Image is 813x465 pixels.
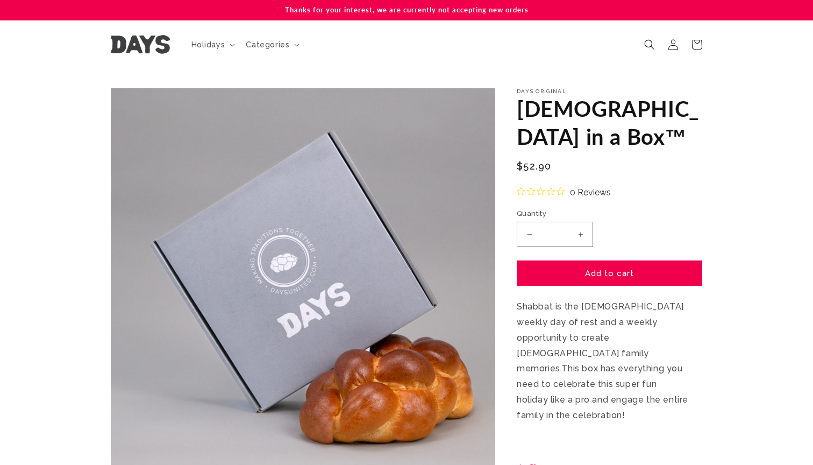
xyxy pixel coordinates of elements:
[246,40,289,50] span: Categories
[191,40,225,50] span: Holidays
[517,208,702,219] label: Quantity
[517,159,552,173] span: $52.90
[570,184,611,200] span: 0 Reviews
[517,88,702,95] p: Days Original
[239,33,304,56] summary: Categories
[517,299,702,423] p: Shabbat is the [DEMOGRAPHIC_DATA] weekly day of rest and a weekly opportunity to create [DEMOGRAP...
[517,95,702,151] h1: [DEMOGRAPHIC_DATA] in a Box™
[185,33,240,56] summary: Holidays
[517,184,611,200] button: Rated 0 out of 5 stars from 0 reviews. Jump to reviews.
[517,260,702,286] button: Add to cart
[111,35,170,54] img: Days United
[638,33,661,57] summary: Search
[517,363,688,420] span: This box has everything you need to celebrate this super fun holiday like a pro and engage the en...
